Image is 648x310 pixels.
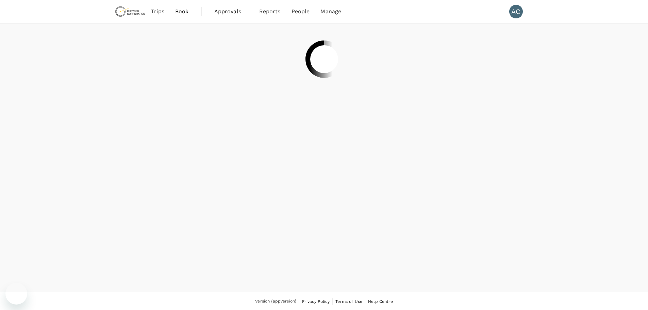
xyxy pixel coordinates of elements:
[368,299,393,304] span: Help Centre
[335,298,362,305] a: Terms of Use
[292,7,310,16] span: People
[302,298,330,305] a: Privacy Policy
[335,299,362,304] span: Terms of Use
[302,299,330,304] span: Privacy Policy
[320,7,341,16] span: Manage
[5,283,27,305] iframe: Button to launch messaging window
[151,7,164,16] span: Trips
[509,5,523,18] div: AC
[175,7,189,16] span: Book
[255,298,296,305] span: Version {appVersion}
[214,7,248,16] span: Approvals
[259,7,281,16] span: Reports
[368,298,393,305] a: Help Centre
[115,4,146,19] img: Chrysos Corporation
